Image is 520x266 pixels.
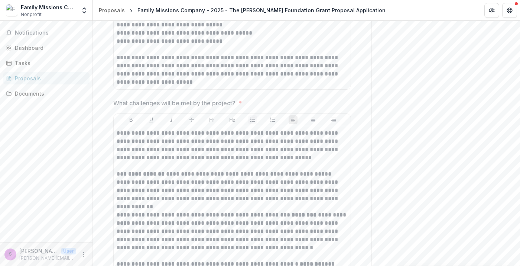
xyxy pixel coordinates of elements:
button: Ordered List [268,115,277,124]
a: Documents [3,87,90,100]
div: Documents [15,90,84,97]
span: Notifications [15,30,87,36]
button: Align Right [329,115,338,124]
div: Proposals [99,6,125,14]
a: Tasks [3,57,90,69]
div: Family Missions Company - 2025 - The [PERSON_NAME] Foundation Grant Proposal Application [137,6,386,14]
button: Bullet List [248,115,257,124]
img: Family Missions Company [6,4,18,16]
button: Notifications [3,27,90,39]
button: Partners [484,3,499,18]
div: Dashboard [15,44,84,52]
p: [PERSON_NAME][EMAIL_ADDRESS][DOMAIN_NAME] [19,247,58,255]
button: Align Left [289,115,298,124]
button: Heading 2 [228,115,237,124]
div: Family Missions Company [21,3,76,11]
button: More [79,250,88,259]
div: Proposals [15,74,84,82]
button: Heading 1 [208,115,217,124]
p: User [61,248,76,254]
a: Proposals [96,5,128,16]
p: What challenges will be met by the project? [113,99,235,108]
div: Tasks [15,59,84,67]
div: saul@familymissionscompany.com [9,252,12,257]
button: Open entity switcher [79,3,90,18]
a: Proposals [3,72,90,84]
button: Get Help [502,3,517,18]
button: Italicize [167,115,176,124]
nav: breadcrumb [96,5,389,16]
span: Nonprofit [21,11,42,18]
button: Align Center [309,115,318,124]
button: Strike [187,115,196,124]
a: Dashboard [3,42,90,54]
button: Bold [127,115,136,124]
button: Underline [147,115,156,124]
p: [PERSON_NAME][EMAIL_ADDRESS][DOMAIN_NAME] [19,255,76,262]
